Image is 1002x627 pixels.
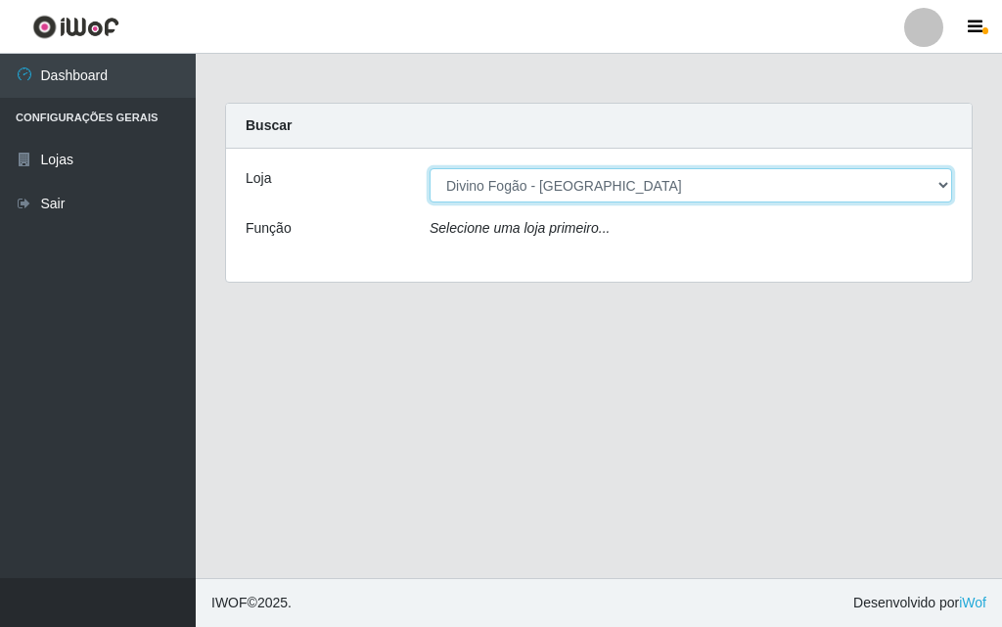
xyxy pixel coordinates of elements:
[211,595,248,610] span: IWOF
[430,220,610,236] i: Selecione uma loja primeiro...
[959,595,986,610] a: iWof
[32,15,119,39] img: CoreUI Logo
[246,168,271,189] label: Loja
[246,117,292,133] strong: Buscar
[246,218,292,239] label: Função
[853,593,986,613] span: Desenvolvido por
[211,593,292,613] span: © 2025 .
